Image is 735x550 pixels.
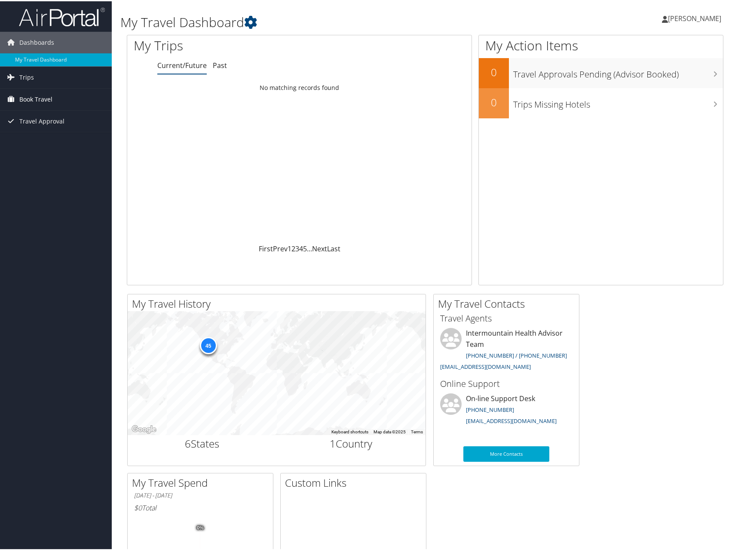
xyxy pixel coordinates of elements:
li: On-line Support Desk [436,392,577,427]
a: More Contacts [463,445,549,460]
td: No matching records found [127,79,472,94]
a: Next [312,243,327,252]
a: Terms (opens in new tab) [411,428,423,433]
a: 1 [288,243,291,252]
h2: My Travel Contacts [438,295,579,310]
a: Open this area in Google Maps (opens a new window) [130,423,158,434]
div: 45 [199,336,217,353]
span: Travel Approval [19,109,64,131]
span: Book Travel [19,87,52,109]
span: [PERSON_NAME] [668,12,721,22]
a: 0Travel Approvals Pending (Advisor Booked) [479,57,723,87]
span: 1 [330,435,336,449]
h3: Trips Missing Hotels [513,93,723,109]
span: Map data ©2025 [374,428,406,433]
a: 5 [303,243,307,252]
a: [PHONE_NUMBER] / [PHONE_NUMBER] [466,350,567,358]
a: [EMAIL_ADDRESS][DOMAIN_NAME] [440,362,531,369]
h2: 0 [479,64,509,78]
button: Keyboard shortcuts [331,428,368,434]
h1: My Travel Dashboard [120,12,527,30]
h1: My Action Items [479,35,723,53]
span: 6 [185,435,191,449]
h2: Custom Links [285,474,426,489]
h2: My Travel History [132,295,426,310]
img: Google [130,423,158,434]
h3: Travel Agents [440,311,573,323]
h2: My Travel Spend [132,474,273,489]
a: Past [213,59,227,69]
a: [EMAIL_ADDRESS][DOMAIN_NAME] [466,416,557,423]
span: … [307,243,312,252]
h6: [DATE] - [DATE] [134,490,266,498]
a: 2 [291,243,295,252]
a: Last [327,243,340,252]
span: $0 [134,502,142,511]
a: [PERSON_NAME] [662,4,730,30]
a: 3 [295,243,299,252]
h2: 0 [479,94,509,108]
span: Dashboards [19,31,54,52]
a: [PHONE_NUMBER] [466,405,514,412]
h3: Online Support [440,377,573,389]
a: Prev [273,243,288,252]
h2: Country [283,435,420,450]
a: 4 [299,243,303,252]
h2: States [134,435,270,450]
span: Trips [19,65,34,87]
a: First [259,243,273,252]
h1: My Trips [134,35,322,53]
tspan: 0% [197,524,204,529]
h3: Travel Approvals Pending (Advisor Booked) [513,63,723,79]
img: airportal-logo.png [19,6,105,26]
a: Current/Future [157,59,207,69]
h6: Total [134,502,266,511]
a: 0Trips Missing Hotels [479,87,723,117]
li: Intermountain Health Advisor Team [436,327,577,373]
